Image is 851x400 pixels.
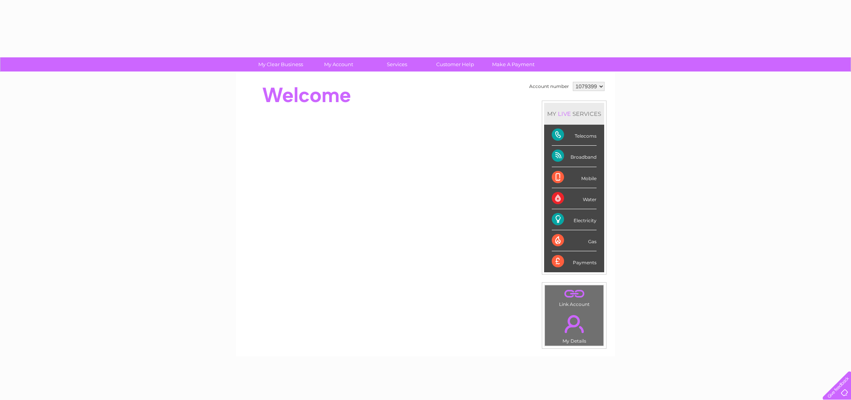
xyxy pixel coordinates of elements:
a: . [547,287,602,301]
a: My Account [307,57,370,72]
div: Water [552,188,597,209]
a: Customer Help [424,57,487,72]
div: Payments [552,251,597,272]
a: Services [365,57,429,72]
td: Account number [527,80,571,93]
a: My Clear Business [249,57,312,72]
div: Broadband [552,146,597,167]
td: My Details [545,309,604,346]
div: Mobile [552,167,597,188]
div: Electricity [552,209,597,230]
div: MY SERVICES [544,103,604,125]
div: LIVE [556,110,572,117]
div: Gas [552,230,597,251]
div: Telecoms [552,125,597,146]
a: Make A Payment [482,57,545,72]
td: Link Account [545,285,604,309]
a: . [547,311,602,337]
